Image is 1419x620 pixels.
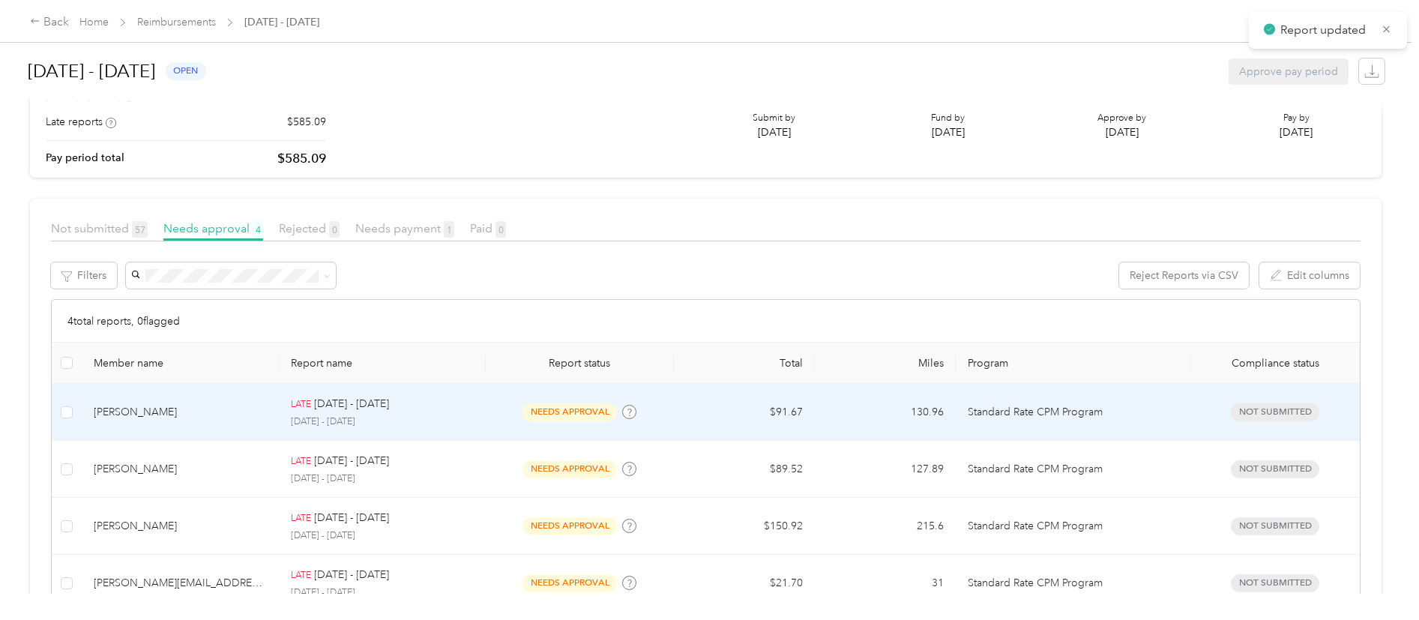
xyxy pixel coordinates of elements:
[753,112,795,125] p: Submit by
[1231,403,1319,421] span: Not submitted
[968,404,1178,421] p: Standard Rate CPM Program
[686,357,803,370] div: Total
[956,498,1190,555] td: Standard Rate CPM Program
[291,569,311,583] p: LATE
[498,357,662,370] span: Report status
[1202,357,1348,370] span: Compliance status
[52,300,1360,343] div: 4 total reports, 0 flagged
[827,357,944,370] div: Miles
[674,441,815,498] td: $89.52
[163,221,263,235] span: Needs approval
[287,114,326,130] p: $585.09
[329,221,340,238] span: 0
[94,357,267,370] div: Member name
[931,112,965,125] p: Fund by
[1335,536,1419,620] iframe: Everlance-gr Chat Button Frame
[291,529,474,543] p: [DATE] - [DATE]
[815,441,956,498] td: 127.89
[1280,112,1313,125] p: Pay by
[132,221,148,238] span: 57
[1231,460,1319,478] span: Not submitted
[51,262,117,289] button: Filters
[956,343,1190,384] th: Program
[277,149,326,168] p: $585.09
[968,575,1178,592] p: Standard Rate CPM Program
[314,510,389,526] p: [DATE] - [DATE]
[46,114,116,130] div: Late reports
[956,384,1190,441] td: Standard Rate CPM Program
[522,517,617,535] span: needs approval
[968,518,1178,535] p: Standard Rate CPM Program
[522,403,617,421] span: needs approval
[244,14,319,30] span: [DATE] - [DATE]
[94,518,267,535] div: [PERSON_NAME]
[253,221,263,238] span: 4
[291,415,474,429] p: [DATE] - [DATE]
[815,555,956,612] td: 31
[1097,112,1146,125] p: Approve by
[1097,124,1146,140] p: [DATE]
[291,586,474,600] p: [DATE] - [DATE]
[956,555,1190,612] td: Standard Rate CPM Program
[291,512,311,526] p: LATE
[28,53,155,89] h1: [DATE] - [DATE]
[46,150,124,166] p: Pay period total
[82,343,279,384] th: Member name
[674,384,815,441] td: $91.67
[931,124,965,140] p: [DATE]
[495,221,506,238] span: 0
[279,343,486,384] th: Report name
[968,461,1178,478] p: Standard Rate CPM Program
[522,574,617,592] span: needs approval
[314,453,389,469] p: [DATE] - [DATE]
[1280,124,1313,140] p: [DATE]
[522,460,617,478] span: needs approval
[291,455,311,469] p: LATE
[1259,262,1360,289] button: Edit columns
[291,398,311,412] p: LATE
[94,404,267,421] div: [PERSON_NAME]
[51,221,148,235] span: Not submitted
[1231,517,1319,535] span: Not submitted
[94,575,267,592] div: [PERSON_NAME][EMAIL_ADDRESS][DOMAIN_NAME]
[815,498,956,555] td: 215.6
[314,567,389,583] p: [DATE] - [DATE]
[79,16,109,28] a: Home
[30,13,69,31] div: Back
[815,384,956,441] td: 130.96
[137,16,216,28] a: Reimbursements
[674,555,815,612] td: $21.70
[444,221,454,238] span: 1
[314,396,389,412] p: [DATE] - [DATE]
[1280,21,1370,40] p: Report updated
[956,441,1190,498] td: Standard Rate CPM Program
[470,221,506,235] span: Paid
[1119,262,1249,289] button: Reject Reports via CSV
[1231,574,1319,592] span: Not submitted
[279,221,340,235] span: Rejected
[94,461,267,478] div: [PERSON_NAME]
[291,472,474,486] p: [DATE] - [DATE]
[355,221,454,235] span: Needs payment
[674,498,815,555] td: $150.92
[753,124,795,140] p: [DATE]
[166,62,206,79] span: open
